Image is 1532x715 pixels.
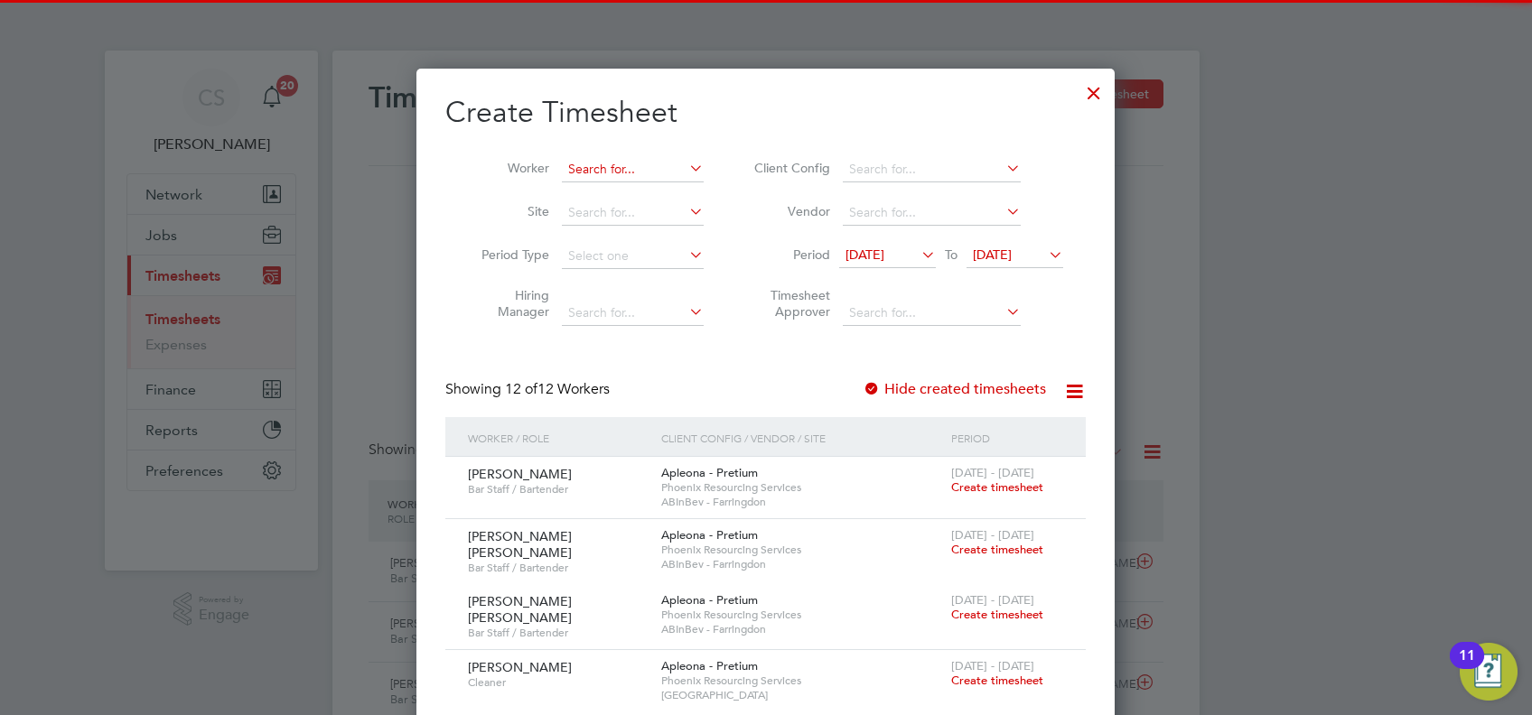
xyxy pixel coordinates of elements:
span: [DATE] - [DATE] [951,465,1034,480]
span: [DATE] - [DATE] [951,527,1034,543]
label: Timesheet Approver [749,287,830,320]
label: Worker [468,160,549,176]
label: Vendor [749,203,830,219]
span: 12 of [505,380,537,398]
div: Worker / Role [463,417,657,459]
button: Open Resource Center, 11 new notifications [1460,643,1518,701]
label: Hide created timesheets [863,380,1046,398]
span: To [939,243,963,266]
span: Apleona - Pretium [661,592,758,608]
div: Period [947,417,1068,459]
span: [PERSON_NAME] [PERSON_NAME] [468,528,572,561]
span: Phoenix Resourcing Services [661,608,942,622]
span: [PERSON_NAME] [468,466,572,482]
span: ABInBev - Farringdon [661,557,942,571]
label: Client Config [749,160,830,176]
label: Hiring Manager [468,287,549,320]
span: [DATE] [845,246,884,263]
span: [GEOGRAPHIC_DATA] [661,688,942,702]
input: Select one [562,244,704,269]
label: Site [468,203,549,219]
span: Phoenix Resourcing Services [661,543,942,557]
div: Showing [445,380,613,399]
input: Search for... [843,301,1021,326]
span: [DATE] - [DATE] [951,592,1034,608]
span: Create timesheet [951,542,1043,557]
span: Bar Staff / Bartender [468,482,648,497]
span: Phoenix Resourcing Services [661,480,942,495]
span: Apleona - Pretium [661,527,758,543]
span: [PERSON_NAME] [PERSON_NAME] [468,593,572,626]
input: Search for... [843,200,1021,226]
span: Phoenix Resourcing Services [661,673,942,688]
label: Period [749,246,830,263]
span: Apleona - Pretium [661,658,758,673]
input: Search for... [843,157,1021,182]
div: Client Config / Vendor / Site [657,417,947,459]
span: Bar Staff / Bartender [468,561,648,575]
input: Search for... [562,301,704,326]
div: 11 [1459,655,1475,679]
span: ABInBev - Farringdon [661,622,942,636]
input: Search for... [562,157,704,182]
span: 12 Workers [505,380,610,398]
label: Period Type [468,246,549,263]
span: Cleaner [468,675,648,690]
span: Apleona - Pretium [661,465,758,480]
h2: Create Timesheet [445,94,1086,132]
input: Search for... [562,200,704,226]
span: Bar Staff / Bartender [468,626,648,640]
span: Create timesheet [951,673,1043,688]
span: [DATE] [973,246,1012,263]
span: Create timesheet [951,607,1043,622]
span: [PERSON_NAME] [468,659,572,675]
span: [DATE] - [DATE] [951,658,1034,673]
span: ABInBev - Farringdon [661,495,942,509]
span: Create timesheet [951,479,1043,495]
